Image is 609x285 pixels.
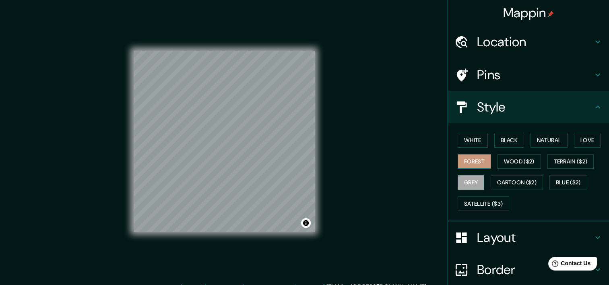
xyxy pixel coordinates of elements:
[448,59,609,91] div: Pins
[498,154,541,169] button: Wood ($2)
[477,229,593,246] h4: Layout
[458,196,509,211] button: Satellite ($3)
[549,175,587,190] button: Blue ($2)
[477,34,593,50] h4: Location
[547,11,554,17] img: pin-icon.png
[134,51,315,232] canvas: Map
[448,221,609,254] div: Layout
[503,5,554,21] h4: Mappin
[448,91,609,123] div: Style
[301,218,311,228] button: Toggle attribution
[491,175,543,190] button: Cartoon ($2)
[477,262,593,278] h4: Border
[458,133,488,148] button: White
[537,254,600,276] iframe: Help widget launcher
[477,67,593,83] h4: Pins
[574,133,601,148] button: Love
[531,133,568,148] button: Natural
[547,154,594,169] button: Terrain ($2)
[477,99,593,115] h4: Style
[458,175,484,190] button: Grey
[494,133,524,148] button: Black
[458,154,491,169] button: Forest
[448,26,609,58] div: Location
